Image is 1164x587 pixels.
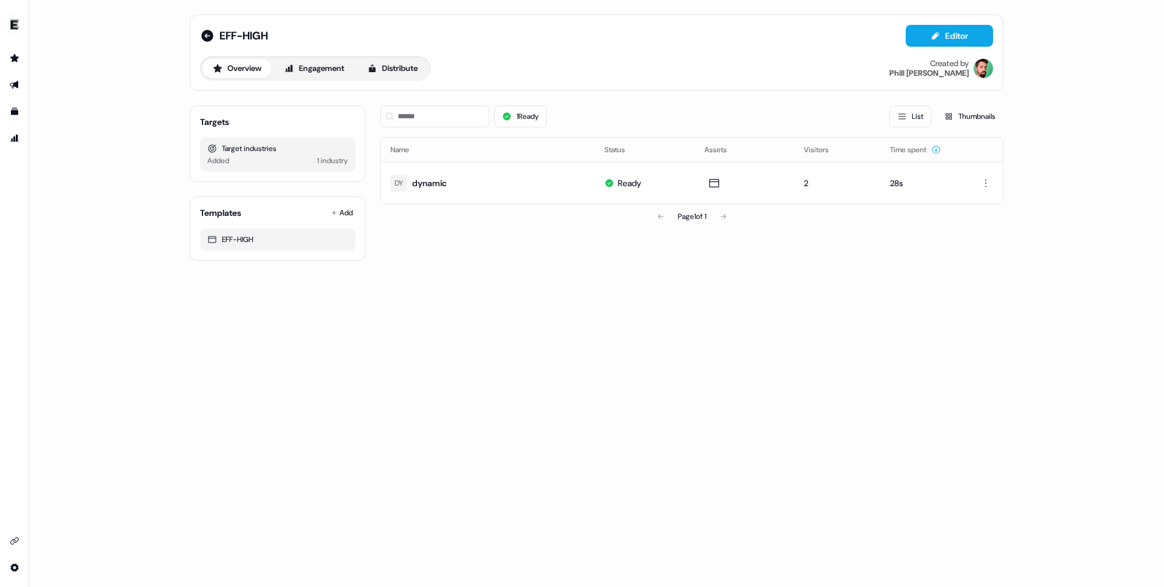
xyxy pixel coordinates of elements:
[930,59,969,69] div: Created by
[274,59,355,78] button: Engagement
[357,59,428,78] button: Distribute
[412,177,447,189] div: dynamic
[5,49,24,68] a: Go to prospects
[604,139,640,161] button: Status
[200,207,241,219] div: Templates
[317,155,348,167] div: 1 industry
[890,177,953,189] div: 28s
[804,177,870,189] div: 2
[207,233,348,246] div: EFF-HIGH
[974,59,993,78] img: Phill
[219,29,268,43] span: EFF-HIGH
[200,116,229,128] div: Targets
[202,59,272,78] button: Overview
[889,106,931,127] button: List
[936,106,1003,127] button: Thumbnails
[329,204,355,221] button: Add
[5,102,24,121] a: Go to templates
[804,139,843,161] button: Visitors
[390,139,424,161] button: Name
[5,129,24,148] a: Go to attribution
[5,75,24,95] a: Go to outbound experience
[618,177,641,189] div: Ready
[890,139,941,161] button: Time spent
[207,155,229,167] div: Added
[889,69,969,78] div: Phill [PERSON_NAME]
[678,210,706,223] div: Page 1 of 1
[906,25,993,47] button: Editor
[494,106,547,127] button: 1Ready
[5,558,24,577] a: Go to integrations
[207,143,348,155] div: Target industries
[5,531,24,551] a: Go to integrations
[395,177,403,189] div: DY
[695,138,795,162] th: Assets
[906,31,993,44] a: Editor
